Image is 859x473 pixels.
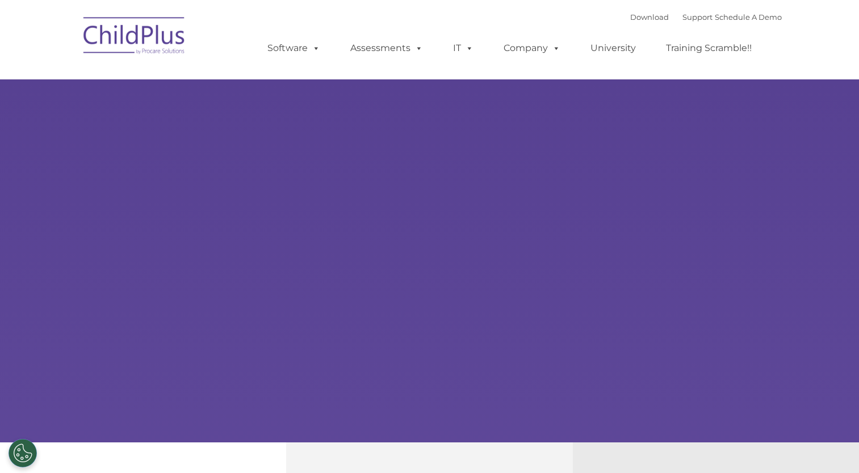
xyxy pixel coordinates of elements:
a: IT [442,37,485,60]
a: Company [492,37,572,60]
a: Support [682,12,713,22]
img: ChildPlus by Procare Solutions [78,9,191,66]
font: | [630,12,782,22]
a: Download [630,12,669,22]
a: Schedule A Demo [715,12,782,22]
a: University [579,37,647,60]
a: Training Scramble!! [655,37,763,60]
button: Cookies Settings [9,439,37,467]
a: Assessments [339,37,434,60]
a: Software [256,37,332,60]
